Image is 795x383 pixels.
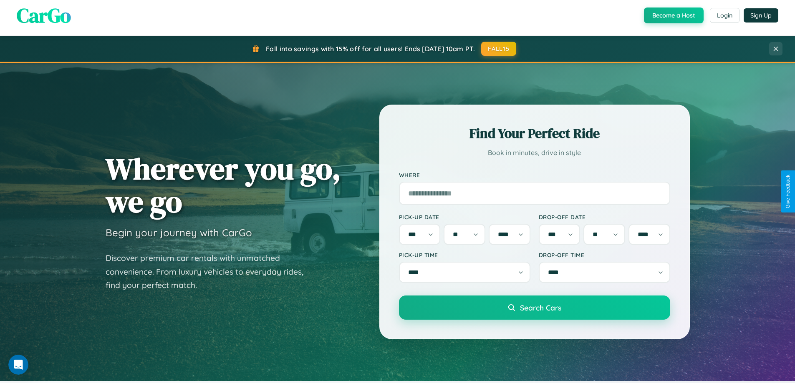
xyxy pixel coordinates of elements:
span: Search Cars [520,303,561,312]
h2: Find Your Perfect Ride [399,124,670,143]
p: Book in minutes, drive in style [399,147,670,159]
label: Drop-off Time [539,251,670,258]
span: CarGo [17,2,71,29]
div: Give Feedback [785,175,791,208]
h3: Begin your journey with CarGo [106,226,252,239]
p: Discover premium car rentals with unmatched convenience. From luxury vehicles to everyday rides, ... [106,251,314,292]
span: Fall into savings with 15% off for all users! Ends [DATE] 10am PT. [266,45,475,53]
button: Sign Up [744,8,778,23]
button: Search Cars [399,295,670,320]
h1: Wherever you go, we go [106,152,341,218]
label: Pick-up Date [399,213,530,220]
button: Become a Host [644,8,704,23]
button: Login [710,8,739,23]
label: Pick-up Time [399,251,530,258]
iframe: Intercom live chat [8,355,28,375]
button: FALL15 [481,42,516,56]
label: Where [399,171,670,178]
label: Drop-off Date [539,213,670,220]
